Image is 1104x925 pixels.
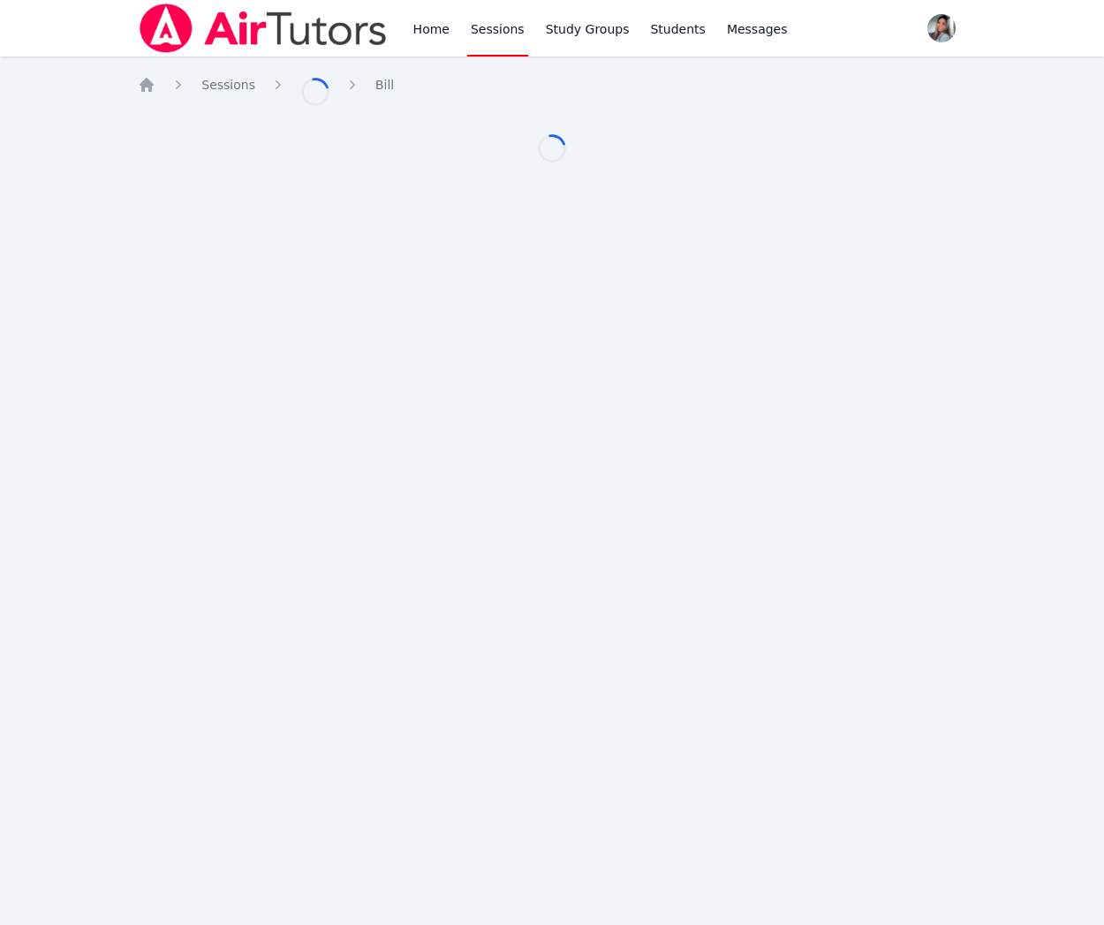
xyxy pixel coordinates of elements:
span: Messages [727,20,788,38]
span: Sessions [201,78,255,92]
nav: Breadcrumb [138,64,966,106]
img: Air Tutors [138,4,388,53]
a: Bill [375,76,394,94]
span: Bill [375,78,394,92]
a: Sessions [201,76,255,94]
